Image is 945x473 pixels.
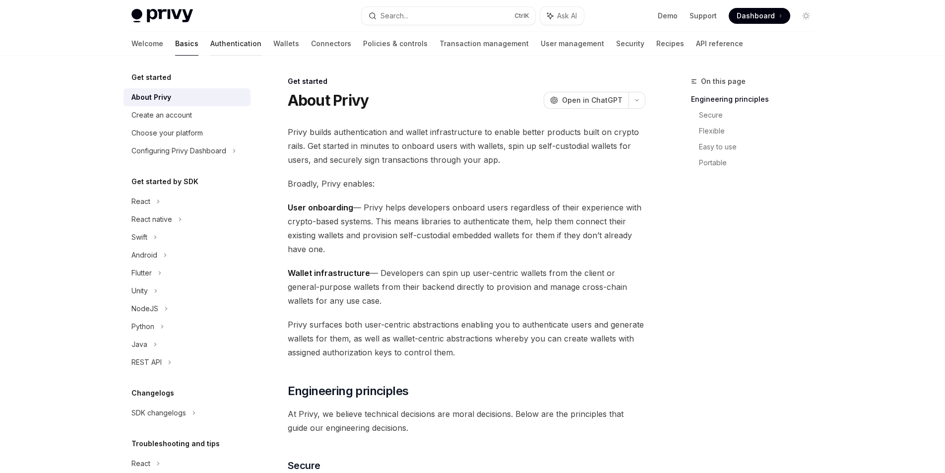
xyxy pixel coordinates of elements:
[288,203,353,212] strong: User onboarding
[701,75,746,87] span: On this page
[544,92,629,109] button: Open in ChatGPT
[131,9,193,23] img: light logo
[131,356,162,368] div: REST API
[131,213,172,225] div: React native
[131,407,186,419] div: SDK changelogs
[131,176,198,188] h5: Get started by SDK
[131,91,171,103] div: About Privy
[131,267,152,279] div: Flutter
[131,109,192,121] div: Create an account
[699,107,822,123] a: Secure
[124,106,251,124] a: Create an account
[658,11,678,21] a: Demo
[288,125,645,167] span: Privy builds authentication and wallet infrastructure to enable better products built on crypto r...
[131,127,203,139] div: Choose your platform
[288,177,645,191] span: Broadly, Privy enables:
[288,76,645,86] div: Get started
[288,318,645,359] span: Privy surfaces both user-centric abstractions enabling you to authenticate users and generate wal...
[440,32,529,56] a: Transaction management
[288,268,370,278] strong: Wallet infrastructure
[288,459,320,473] span: Secure
[273,32,299,56] a: Wallets
[210,32,261,56] a: Authentication
[737,11,775,21] span: Dashboard
[699,123,822,139] a: Flexible
[514,12,529,20] span: Ctrl K
[131,145,226,157] div: Configuring Privy Dashboard
[362,7,535,25] button: Search...CtrlK
[311,32,351,56] a: Connectors
[131,387,174,399] h5: Changelogs
[288,201,645,256] span: — Privy helps developers onboard users regardless of their experience with crypto-based systems. ...
[175,32,198,56] a: Basics
[557,11,577,21] span: Ask AI
[131,285,148,297] div: Unity
[541,32,604,56] a: User management
[131,231,147,243] div: Swift
[288,266,645,308] span: — Developers can spin up user-centric wallets from the client or general-purpose wallets from the...
[562,95,623,105] span: Open in ChatGPT
[288,91,369,109] h1: About Privy
[131,338,147,350] div: Java
[729,8,790,24] a: Dashboard
[690,11,717,21] a: Support
[616,32,644,56] a: Security
[699,155,822,171] a: Portable
[798,8,814,24] button: Toggle dark mode
[124,88,251,106] a: About Privy
[131,71,171,83] h5: Get started
[363,32,428,56] a: Policies & controls
[131,321,154,333] div: Python
[288,383,409,399] span: Engineering principles
[131,196,150,207] div: React
[696,32,743,56] a: API reference
[131,32,163,56] a: Welcome
[288,407,645,435] span: At Privy, we believe technical decisions are moral decisions. Below are the principles that guide...
[131,438,220,450] h5: Troubleshooting and tips
[131,249,157,261] div: Android
[124,124,251,142] a: Choose your platform
[131,303,158,315] div: NodeJS
[699,139,822,155] a: Easy to use
[380,10,408,22] div: Search...
[656,32,684,56] a: Recipes
[691,91,822,107] a: Engineering principles
[540,7,584,25] button: Ask AI
[131,458,150,470] div: React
